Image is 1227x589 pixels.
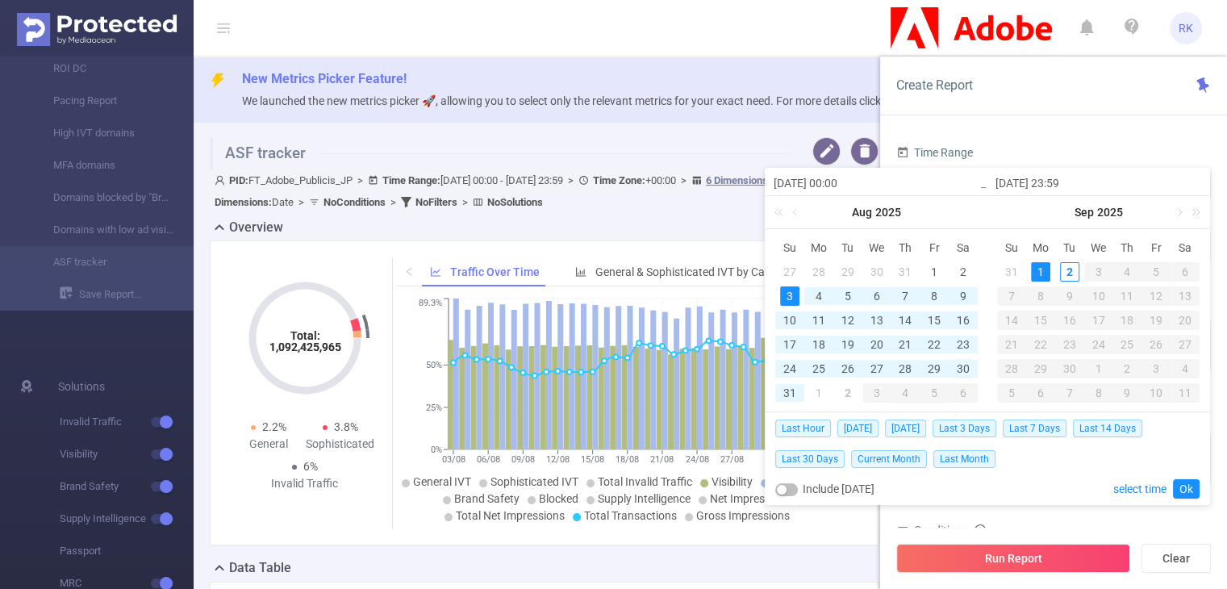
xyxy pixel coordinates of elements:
a: Next month (PageDown) [1171,196,1186,228]
span: Traffic Over Time [450,265,540,278]
div: 28 [895,359,915,378]
span: General & Sophisticated IVT by Category [595,265,797,278]
td: September 2, 2025 [1055,260,1084,284]
a: Pacing Report [32,85,174,117]
span: Brand Safety [454,492,520,505]
tspan: 0% [431,445,442,455]
td: August 17, 2025 [775,332,804,357]
div: 28 [997,359,1026,378]
div: 29 [924,359,944,378]
div: 5 [1141,262,1171,282]
div: 9 [1055,286,1084,306]
span: We [1084,240,1113,255]
div: 15 [1026,311,1055,330]
a: Domains with low ad visibility [32,214,174,246]
div: 8 [924,286,944,306]
td: August 24, 2025 [775,357,804,381]
td: September 1, 2025 [1026,260,1055,284]
span: Mo [804,240,833,255]
div: 30 [866,262,886,282]
span: Invalid Traffic [60,406,194,438]
td: September 9, 2025 [1055,284,1084,308]
a: High IVT domains [32,117,174,149]
tspan: 89.3% [419,299,442,309]
h2: Data Table [229,558,291,578]
div: 4 [1171,359,1200,378]
span: Solutions [58,370,105,403]
b: Time Zone: [593,174,645,186]
div: 17 [1084,311,1113,330]
span: Last 7 Days [1003,420,1066,437]
tspan: 03/08 [441,454,465,465]
td: September 25, 2025 [1112,332,1141,357]
span: Mo [1026,240,1055,255]
div: 9 [1112,383,1141,403]
div: 25 [809,359,828,378]
div: 27 [780,262,799,282]
span: Tu [833,240,862,255]
th: Tue [833,236,862,260]
td: September 3, 2025 [862,381,891,405]
td: October 2, 2025 [1112,357,1141,381]
tspan: 12/08 [546,454,570,465]
td: August 26, 2025 [833,357,862,381]
div: 13 [866,311,886,330]
div: 22 [1026,335,1055,354]
b: No Conditions [323,196,386,208]
span: Last 14 Days [1073,420,1142,437]
td: August 14, 2025 [891,308,920,332]
td: August 16, 2025 [949,308,978,332]
a: 2025 [1096,196,1125,228]
span: RK [1179,12,1193,44]
a: ASF tracker [32,246,174,278]
a: MFA domains [32,149,174,182]
input: End date [995,173,1201,193]
span: 3.8% [334,420,358,433]
span: > [457,196,473,208]
a: Last year (Control + left) [771,196,792,228]
td: September 4, 2025 [1112,260,1141,284]
div: 13 [1171,286,1200,306]
div: 14 [997,311,1026,330]
tspan: 18/08 [616,454,639,465]
i: icon: left [404,266,414,276]
div: 1 [809,383,828,403]
span: [DATE] [885,420,926,437]
div: 30 [954,359,973,378]
div: 24 [780,359,799,378]
div: 20 [1171,311,1200,330]
td: September 19, 2025 [1141,308,1171,332]
td: September 13, 2025 [1171,284,1200,308]
td: September 26, 2025 [1141,332,1171,357]
div: 1 [924,262,944,282]
div: 3 [1141,359,1171,378]
div: 12 [838,311,858,330]
input: Start date [774,173,979,193]
span: Supply Intelligence [598,492,691,505]
div: 29 [1026,359,1055,378]
div: 10 [1084,286,1113,306]
h1: ASF tracker [210,137,790,169]
td: September 29, 2025 [1026,357,1055,381]
div: 4 [891,383,920,403]
b: PID: [229,174,248,186]
div: 9 [954,286,973,306]
div: 30 [1055,359,1084,378]
span: Gross Impressions [696,509,790,522]
span: Brand Safety [60,470,194,503]
span: General IVT [413,475,471,488]
div: 4 [809,286,828,306]
div: Invalid Traffic [269,475,340,492]
span: Tu [1055,240,1084,255]
th: Mon [804,236,833,260]
td: October 10, 2025 [1141,381,1171,405]
div: 7 [997,286,1026,306]
td: August 10, 2025 [775,308,804,332]
span: Passport [60,535,194,567]
span: > [676,174,691,186]
td: September 20, 2025 [1171,308,1200,332]
th: Sat [949,236,978,260]
span: Fr [920,240,949,255]
td: October 11, 2025 [1171,381,1200,405]
div: 21 [895,335,915,354]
